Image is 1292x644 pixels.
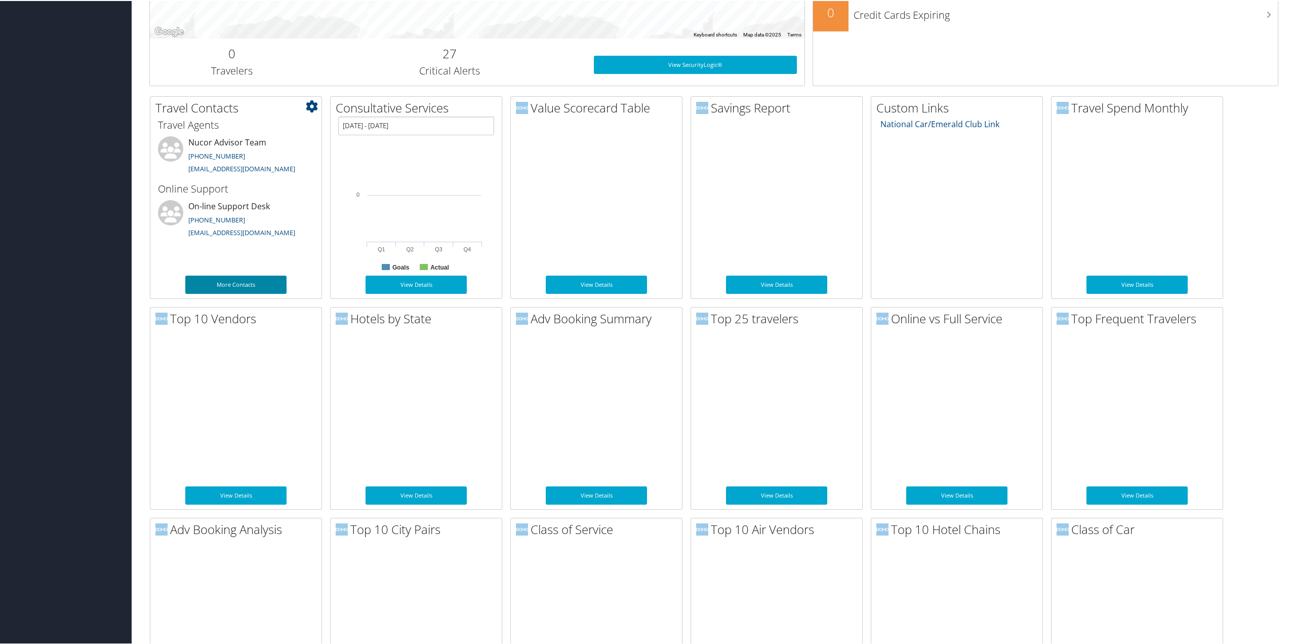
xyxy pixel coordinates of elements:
[880,118,999,129] a: National Car/Emerald Club Link
[435,245,442,251] text: Q3
[153,199,319,241] li: On-line Support Desk
[155,312,168,324] img: domo-logo.png
[696,312,708,324] img: domo-logo.png
[876,309,1042,326] h2: Online vs Full Service
[153,135,319,177] li: Nucor Advisor Team
[854,2,1278,21] h3: Credit Cards Expiring
[876,98,1042,116] h2: Custom Links
[1086,485,1188,504] a: View Details
[1057,101,1069,113] img: domo-logo.png
[1057,312,1069,324] img: domo-logo.png
[516,522,528,535] img: domo-logo.png
[726,275,827,293] a: View Details
[726,485,827,504] a: View Details
[336,312,348,324] img: domo-logo.png
[876,312,889,324] img: domo-logo.png
[1057,98,1223,116] h2: Travel Spend Monthly
[185,485,287,504] a: View Details
[516,520,682,537] h2: Class of Service
[406,245,414,251] text: Q2
[188,163,295,172] a: [EMAIL_ADDRESS][DOMAIN_NAME]
[158,117,314,131] h3: Travel Agents
[188,214,245,223] a: [PHONE_NUMBER]
[336,309,502,326] h2: Hotels by State
[876,520,1042,537] h2: Top 10 Hotel Chains
[155,520,321,537] h2: Adv Booking Analysis
[157,44,306,61] h2: 0
[336,98,502,116] h2: Consultative Services
[188,227,295,236] a: [EMAIL_ADDRESS][DOMAIN_NAME]
[696,309,862,326] h2: Top 25 travelers
[1057,520,1223,537] h2: Class of Car
[155,522,168,535] img: domo-logo.png
[158,181,314,195] h3: Online Support
[516,312,528,324] img: domo-logo.png
[876,522,889,535] img: domo-logo.png
[516,309,682,326] h2: Adv Booking Summary
[743,31,781,36] span: Map data ©2025
[813,3,849,20] h2: 0
[392,263,410,270] text: Goals
[155,98,321,116] h2: Travel Contacts
[366,485,467,504] a: View Details
[694,30,737,37] button: Keyboard shortcuts
[336,522,348,535] img: domo-logo.png
[336,520,502,537] h2: Top 10 City Pairs
[696,101,708,113] img: domo-logo.png
[155,309,321,326] h2: Top 10 Vendors
[546,485,647,504] a: View Details
[430,263,449,270] text: Actual
[516,101,528,113] img: domo-logo.png
[1057,522,1069,535] img: domo-logo.png
[378,245,385,251] text: Q1
[366,275,467,293] a: View Details
[152,24,186,37] img: Google
[157,63,306,77] h3: Travelers
[906,485,1007,504] a: View Details
[696,98,862,116] h2: Savings Report
[321,44,579,61] h2: 27
[696,522,708,535] img: domo-logo.png
[188,150,245,160] a: [PHONE_NUMBER]
[356,191,359,197] tspan: 0
[546,275,647,293] a: View Details
[321,63,579,77] h3: Critical Alerts
[1057,309,1223,326] h2: Top Frequent Travelers
[185,275,287,293] a: More Contacts
[1086,275,1188,293] a: View Details
[152,24,186,37] a: Open this area in Google Maps (opens a new window)
[787,31,801,36] a: Terms (opens in new tab)
[696,520,862,537] h2: Top 10 Air Vendors
[594,55,797,73] a: View SecurityLogic®
[463,245,471,251] text: Q4
[516,98,682,116] h2: Value Scorecard Table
